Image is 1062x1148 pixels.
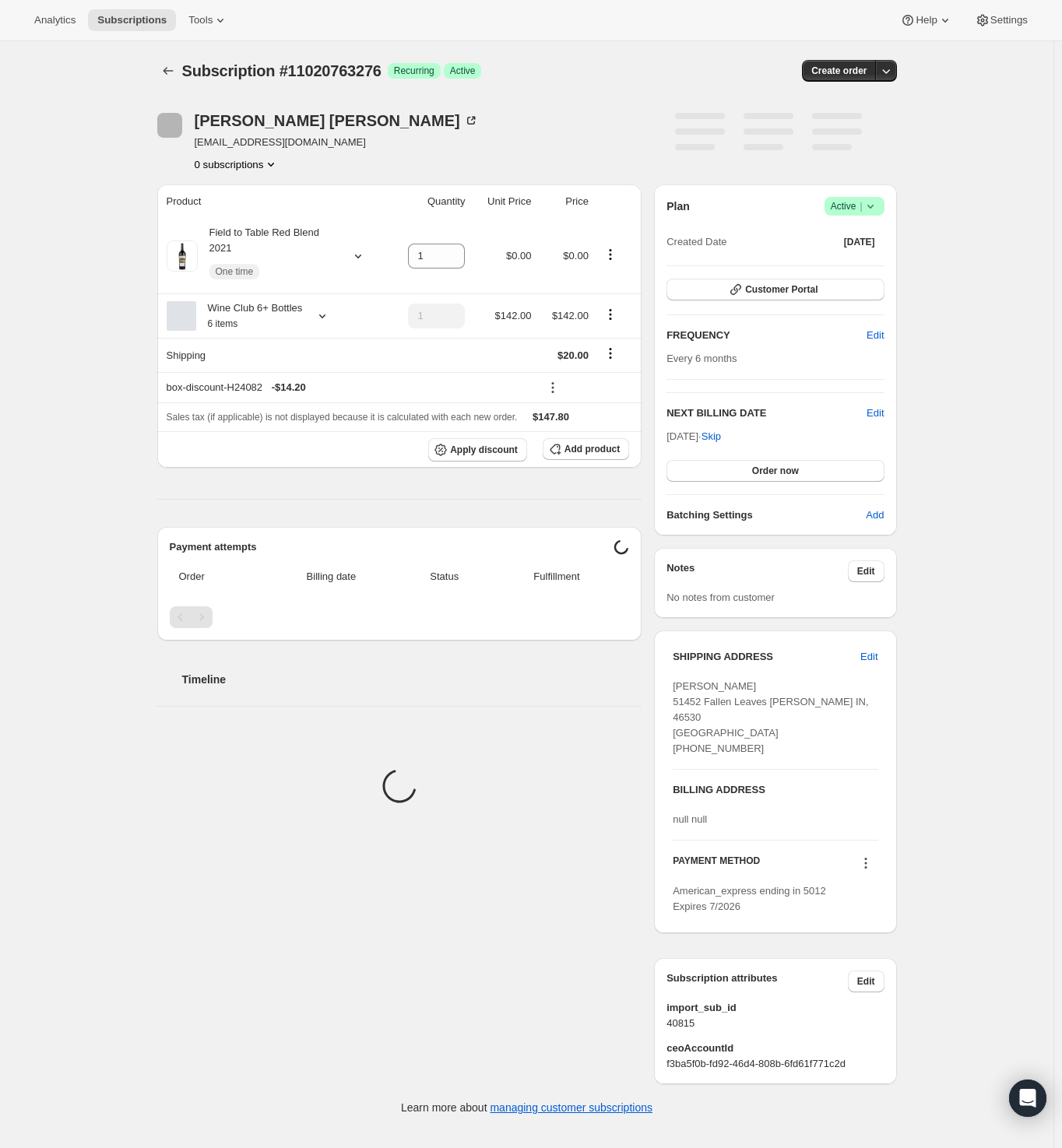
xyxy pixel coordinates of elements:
[666,1056,884,1072] span: f3ba5f0b-fd92-46d4-808b-6fd61f771c2d
[851,644,887,669] button: Edit
[673,813,707,825] span: null null
[25,9,85,31] button: Analytics
[188,14,213,26] span: Tools
[533,411,569,423] span: $147.80
[666,592,775,603] span: No notes from customer
[157,338,388,372] th: Shipping
[394,65,434,77] span: Recurring
[666,560,848,582] h3: Notes
[857,323,893,348] button: Edit
[170,539,614,555] h2: Payment attempts
[965,9,1037,31] button: Settings
[831,198,878,214] span: Active
[216,265,254,278] span: One time
[428,438,527,462] button: Apply discount
[891,9,962,31] button: Help
[867,328,884,343] span: Edit
[666,198,690,214] h2: Plan
[208,318,238,329] small: 6 items
[666,430,721,442] span: [DATE] ·
[666,1000,884,1016] span: import_sub_id
[195,113,479,128] div: [PERSON_NAME] [PERSON_NAME]
[563,250,589,262] span: $0.00
[536,184,593,219] th: Price
[666,353,737,364] span: Every 6 months
[405,569,484,585] span: Status
[844,236,875,248] span: [DATE]
[598,306,623,323] button: Product actions
[666,460,884,482] button: Order now
[170,606,630,628] nav: Pagination
[552,310,589,321] span: $142.00
[666,279,884,300] button: Customer Portal
[494,569,620,585] span: Fulfillment
[990,14,1028,26] span: Settings
[267,569,396,585] span: Billing date
[666,1041,884,1056] span: ceoAccountId
[179,9,237,31] button: Tools
[564,443,620,455] span: Add product
[506,250,532,262] span: $0.00
[170,560,263,594] th: Order
[916,14,937,26] span: Help
[450,65,476,77] span: Active
[543,438,629,460] button: Add product
[167,380,532,395] div: box-discount-H24082
[673,782,877,798] h3: BILLING ADDRESS
[1009,1080,1046,1117] div: Open Intercom Messenger
[490,1101,652,1114] a: managing customer subscriptions
[673,885,826,912] span: American_express ending in 5012 Expires 7/2026
[666,328,867,343] h2: FREQUENCY
[157,113,182,138] span: Vicki McDonough
[469,184,536,219] th: Unit Price
[702,429,721,444] span: Skip
[157,60,179,82] button: Subscriptions
[673,649,860,665] h3: SHIPPING ADDRESS
[195,156,280,172] button: Product actions
[666,971,848,992] h3: Subscription attributes
[752,465,799,477] span: Order now
[196,300,303,332] div: Wine Club 6+ Bottles
[857,565,875,578] span: Edit
[673,680,868,754] span: [PERSON_NAME] 51452 Fallen Leaves [PERSON_NAME] IN, 46530 [GEOGRAPHIC_DATA] [PHONE_NUMBER]
[167,412,518,423] span: Sales tax (if applicable) is not displayed because it is calculated with each new order.
[692,424,730,449] button: Skip
[557,349,589,361] span: $20.00
[666,507,866,523] h6: Batching Settings
[848,560,884,582] button: Edit
[182,62,382,79] span: Subscription #11020763276
[860,200,862,212] span: |
[97,14,167,26] span: Subscriptions
[860,649,877,665] span: Edit
[388,184,470,219] th: Quantity
[835,231,884,253] button: [DATE]
[157,184,388,219] th: Product
[857,975,875,988] span: Edit
[666,1016,884,1031] span: 40815
[673,855,760,876] h3: PAYMENT METHOD
[598,345,623,362] button: Shipping actions
[666,405,867,421] h2: NEXT BILLING DATE
[745,283,818,296] span: Customer Portal
[598,246,623,263] button: Product actions
[867,405,884,421] button: Edit
[272,380,306,395] span: - $14.20
[848,971,884,992] button: Edit
[811,65,867,77] span: Create order
[450,444,518,456] span: Apply discount
[666,234,726,250] span: Created Date
[494,310,531,321] span: $142.00
[866,507,884,523] span: Add
[88,9,176,31] button: Subscriptions
[802,60,876,82] button: Create order
[856,503,893,528] button: Add
[182,672,642,687] h2: Timeline
[34,14,76,26] span: Analytics
[401,1100,652,1115] p: Learn more about
[195,135,479,150] span: [EMAIL_ADDRESS][DOMAIN_NAME]
[198,225,338,287] div: Field to Table Red Blend 2021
